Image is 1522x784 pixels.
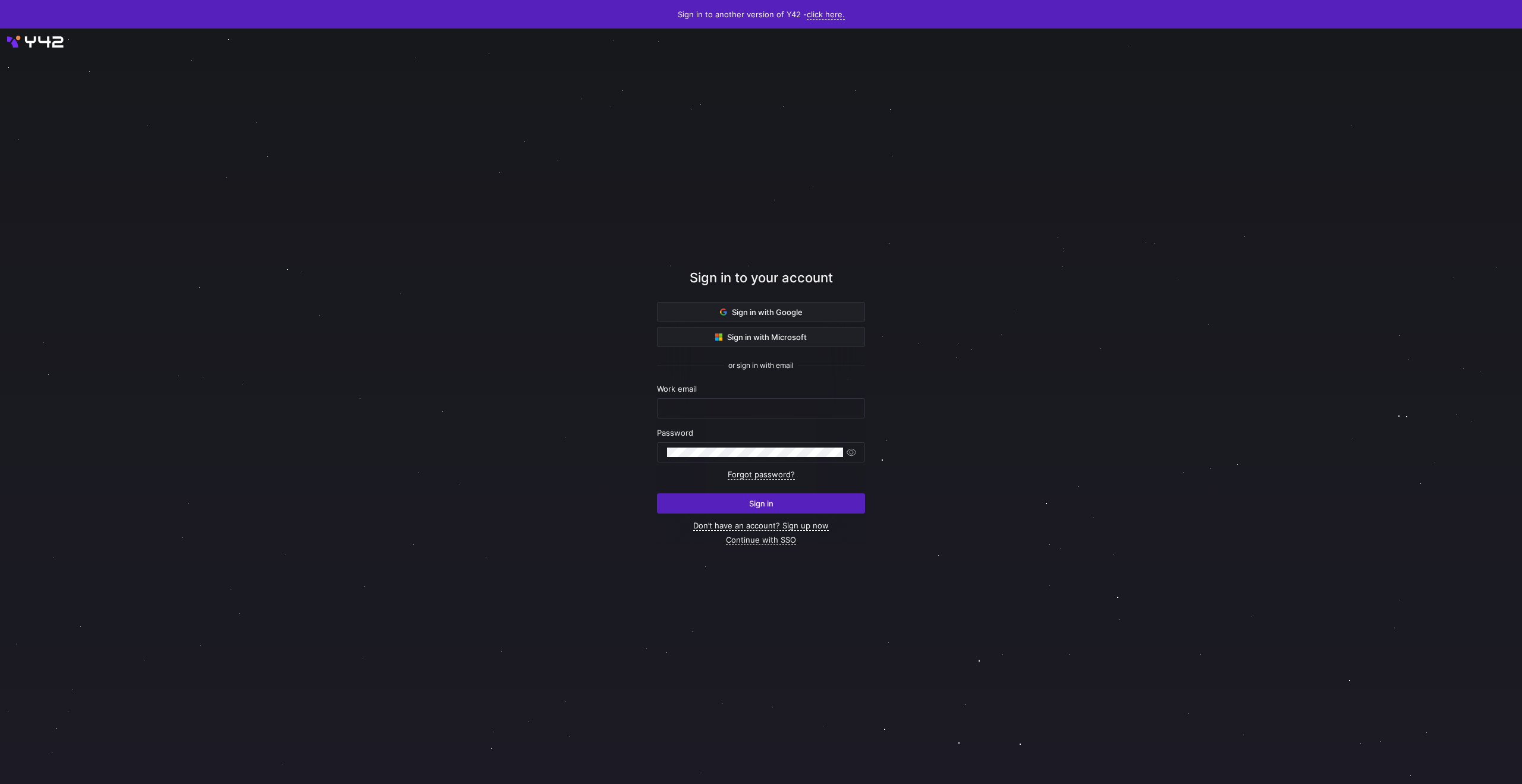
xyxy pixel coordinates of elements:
div: Sign in to your account [657,268,865,302]
span: Sign in with Google [720,307,803,317]
a: Forgot password? [728,470,795,480]
span: Work email [657,384,697,393]
a: click here. [807,10,845,20]
a: Don’t have an account? Sign up now [693,521,829,531]
button: Sign in [657,493,865,514]
span: or sign in with email [728,361,794,370]
button: Sign in with Microsoft [657,327,865,347]
span: Password [657,428,693,437]
button: Sign in with Google [657,302,865,322]
span: Sign in [749,499,773,508]
a: Continue with SSO [726,535,796,545]
span: Sign in with Microsoft [715,332,807,342]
